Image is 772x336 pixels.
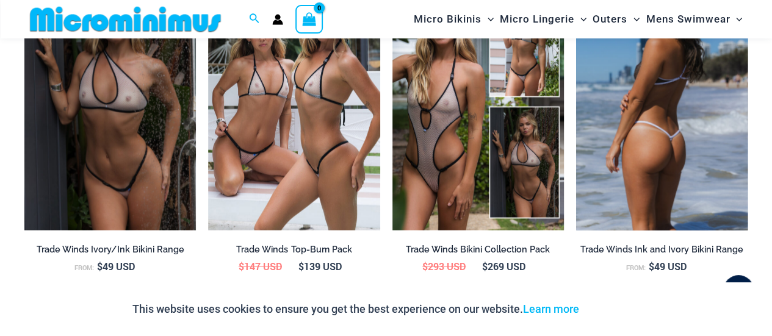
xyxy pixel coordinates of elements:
[239,260,244,273] span: $
[24,244,196,260] a: Trade Winds Ivory/Ink Bikini Range
[97,260,135,273] bdi: 49 USD
[97,260,103,273] span: $
[576,244,748,260] a: Trade Winds Ink and Ivory Bikini Range
[295,5,323,33] a: View Shopping Cart, empty
[272,14,283,25] a: Account icon link
[574,4,586,35] span: Menu Toggle
[627,4,640,35] span: Menu Toggle
[411,4,497,35] a: Micro BikinisMenu ToggleMenu Toggle
[208,244,380,260] a: Trade Winds Top-Bum Pack
[298,260,342,273] bdi: 139 USD
[593,4,627,35] span: Outers
[482,260,525,273] bdi: 269 USD
[626,263,646,272] span: From:
[298,260,304,273] span: $
[208,244,380,256] h2: Trade Winds Top-Bum Pack
[74,263,94,272] span: From:
[392,244,564,260] a: Trade Winds Bikini Collection Pack
[249,12,260,27] a: Search icon link
[482,260,488,273] span: $
[500,4,574,35] span: Micro Lingerie
[588,295,640,324] button: Accept
[422,260,466,273] bdi: 293 USD
[239,260,282,273] bdi: 147 USD
[576,244,748,256] h2: Trade Winds Ink and Ivory Bikini Range
[590,4,643,35] a: OutersMenu ToggleMenu Toggle
[649,260,687,273] bdi: 49 USD
[422,260,428,273] span: $
[497,4,590,35] a: Micro LingerieMenu ToggleMenu Toggle
[643,4,745,35] a: Mens SwimwearMenu ToggleMenu Toggle
[646,4,730,35] span: Mens Swimwear
[132,300,579,318] p: This website uses cookies to ensure you get the best experience on our website.
[649,260,654,273] span: $
[730,4,742,35] span: Menu Toggle
[409,2,748,37] nav: Site Navigation
[392,244,564,256] h2: Trade Winds Bikini Collection Pack
[414,4,482,35] span: Micro Bikinis
[25,5,226,33] img: MM SHOP LOGO FLAT
[482,4,494,35] span: Menu Toggle
[523,302,579,315] a: Learn more
[24,244,196,256] h2: Trade Winds Ivory/Ink Bikini Range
